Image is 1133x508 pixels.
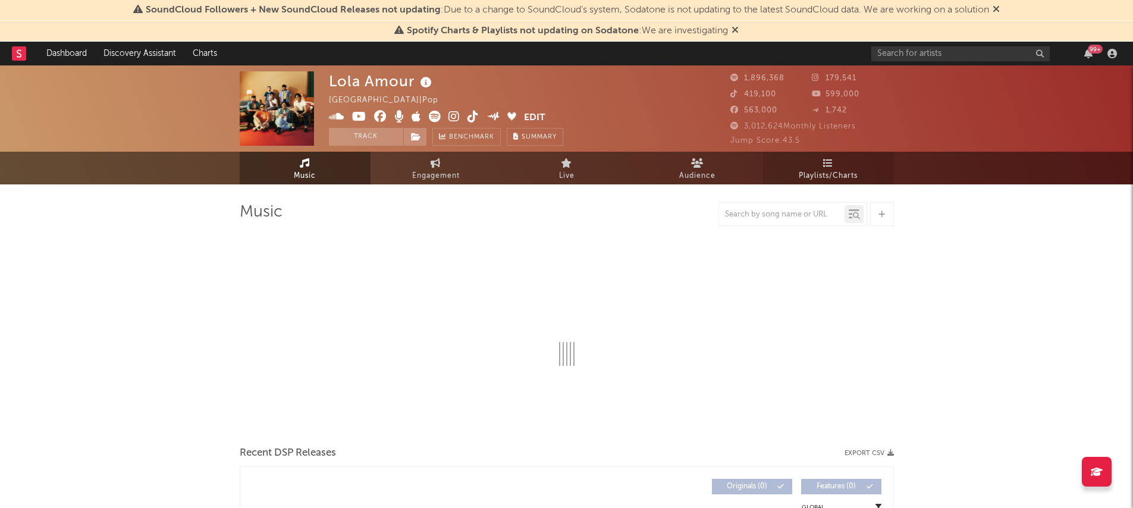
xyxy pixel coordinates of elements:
[294,169,316,183] span: Music
[95,42,184,65] a: Discovery Assistant
[1088,45,1103,54] div: 99 +
[501,152,632,184] a: Live
[812,106,847,114] span: 1,742
[449,130,494,145] span: Benchmark
[329,128,403,146] button: Track
[763,152,894,184] a: Playlists/Charts
[407,26,728,36] span: : We are investigating
[730,90,776,98] span: 419,100
[730,137,800,145] span: Jump Score: 43.5
[871,46,1050,61] input: Search for artists
[240,152,371,184] a: Music
[812,90,859,98] span: 599,000
[184,42,225,65] a: Charts
[371,152,501,184] a: Engagement
[432,128,501,146] a: Benchmark
[1084,49,1093,58] button: 99+
[845,450,894,457] button: Export CSV
[240,446,336,460] span: Recent DSP Releases
[632,152,763,184] a: Audience
[799,169,858,183] span: Playlists/Charts
[329,71,435,91] div: Lola Amour
[732,26,739,36] span: Dismiss
[730,106,777,114] span: 563,000
[559,169,575,183] span: Live
[712,479,792,494] button: Originals(0)
[720,483,774,490] span: Originals ( 0 )
[812,74,856,82] span: 179,541
[679,169,715,183] span: Audience
[38,42,95,65] a: Dashboard
[730,123,856,130] span: 3,012,624 Monthly Listeners
[809,483,864,490] span: Features ( 0 )
[801,479,881,494] button: Features(0)
[719,210,845,219] input: Search by song name or URL
[524,111,545,126] button: Edit
[507,128,563,146] button: Summary
[412,169,460,183] span: Engagement
[522,134,557,140] span: Summary
[146,5,989,15] span: : Due to a change to SoundCloud's system, Sodatone is not updating to the latest SoundCloud data....
[329,93,452,108] div: [GEOGRAPHIC_DATA] | Pop
[730,74,784,82] span: 1,896,368
[407,26,639,36] span: Spotify Charts & Playlists not updating on Sodatone
[993,5,1000,15] span: Dismiss
[146,5,441,15] span: SoundCloud Followers + New SoundCloud Releases not updating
